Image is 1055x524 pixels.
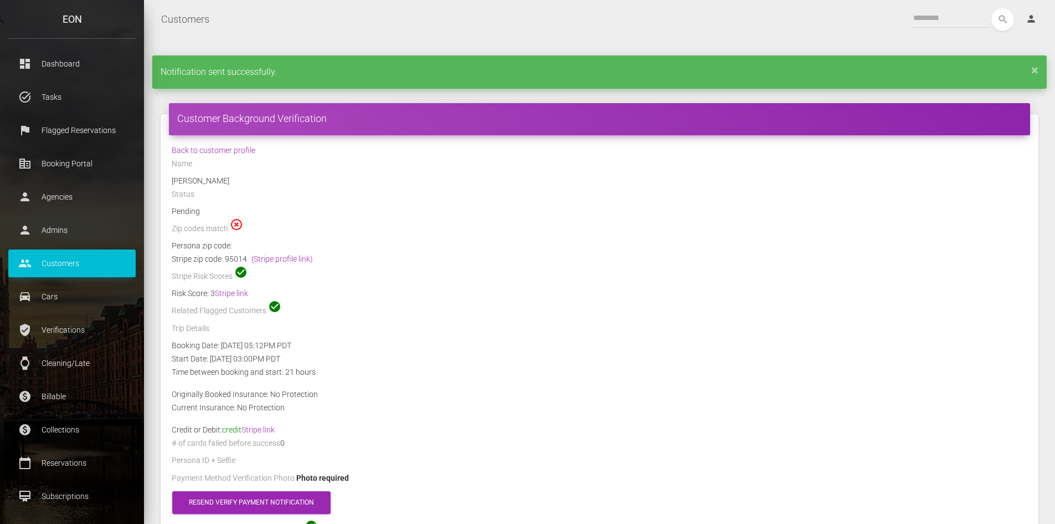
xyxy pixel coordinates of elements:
div: Stripe zip code: 95014 [172,252,1027,266]
div: Start Date: [DATE] 03:00PM PDT [163,352,1036,365]
label: Stripe Risk Scores [172,271,233,282]
a: people Customers [8,250,136,277]
button: Resend verify payment notification [172,491,331,514]
label: Payment Method Verification Photo [172,473,295,484]
a: person [1017,8,1047,30]
p: Customers [17,255,127,272]
p: Admins [17,222,127,238]
div: Credit or Debit: [163,423,1036,436]
p: Agencies [17,189,127,205]
p: Reservations [17,455,127,471]
a: verified_user Verifications [8,316,136,344]
a: Stripe link [215,289,248,298]
a: card_membership Subscriptions [8,482,136,510]
p: Tasks [17,89,127,105]
p: Cars [17,288,127,305]
span: credit [222,425,275,434]
a: person Admins [8,216,136,244]
a: dashboard Dashboard [8,50,136,78]
h4: Customer Background Verification [177,111,1022,125]
div: 0 [163,436,1036,454]
a: task_alt Tasks [8,83,136,111]
a: watch Cleaning/Late [8,349,136,377]
span: check_circle [268,300,281,313]
label: Name [172,159,192,170]
button: search [991,8,1014,31]
label: Status [172,189,194,200]
a: (Stripe profile link) [251,255,313,263]
label: Persona ID + Selfie [172,455,235,466]
i: person [1026,13,1037,24]
label: Trip Details [172,323,209,334]
a: Stripe link [241,425,275,434]
a: paid Billable [8,383,136,410]
div: Pending [163,205,1036,218]
label: Zip codes match [172,223,228,235]
div: [PERSON_NAME] [163,174,1036,187]
p: Collections [17,421,127,438]
div: Risk Score: 3 [172,287,1027,300]
p: Flagged Reservations [17,122,127,139]
div: Persona zip code: [172,239,1027,252]
div: Originally Booked Insurance: No Protection [163,388,1036,401]
a: paid Collections [8,416,136,444]
span: highlight_off [230,218,243,231]
a: calendar_today Reservations [8,449,136,477]
p: Dashboard [17,55,127,72]
a: × [1031,67,1038,73]
div: Current Insurance: No Protection [163,401,1036,414]
p: Billable [17,388,127,405]
span: check_circle [234,266,248,279]
div: Booking Date: [DATE] 05:12PM PDT [163,339,1036,352]
a: drive_eta Cars [8,283,136,311]
div: Time between booking and start: 21 hours [163,365,1036,379]
div: Notification sent successfully. [152,55,1047,89]
span: Photo required [296,474,349,482]
label: Related Flagged Customers [172,306,266,317]
p: Verifications [17,322,127,338]
a: corporate_fare Booking Portal [8,150,136,177]
p: Cleaning/Late [17,355,127,372]
p: Booking Portal [17,155,127,172]
a: Customers [161,6,209,33]
p: Subscriptions [17,488,127,505]
a: flag Flagged Reservations [8,116,136,144]
a: Back to customer profile [172,146,255,155]
a: person Agencies [8,183,136,211]
label: # of cards failed before success [172,438,280,449]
